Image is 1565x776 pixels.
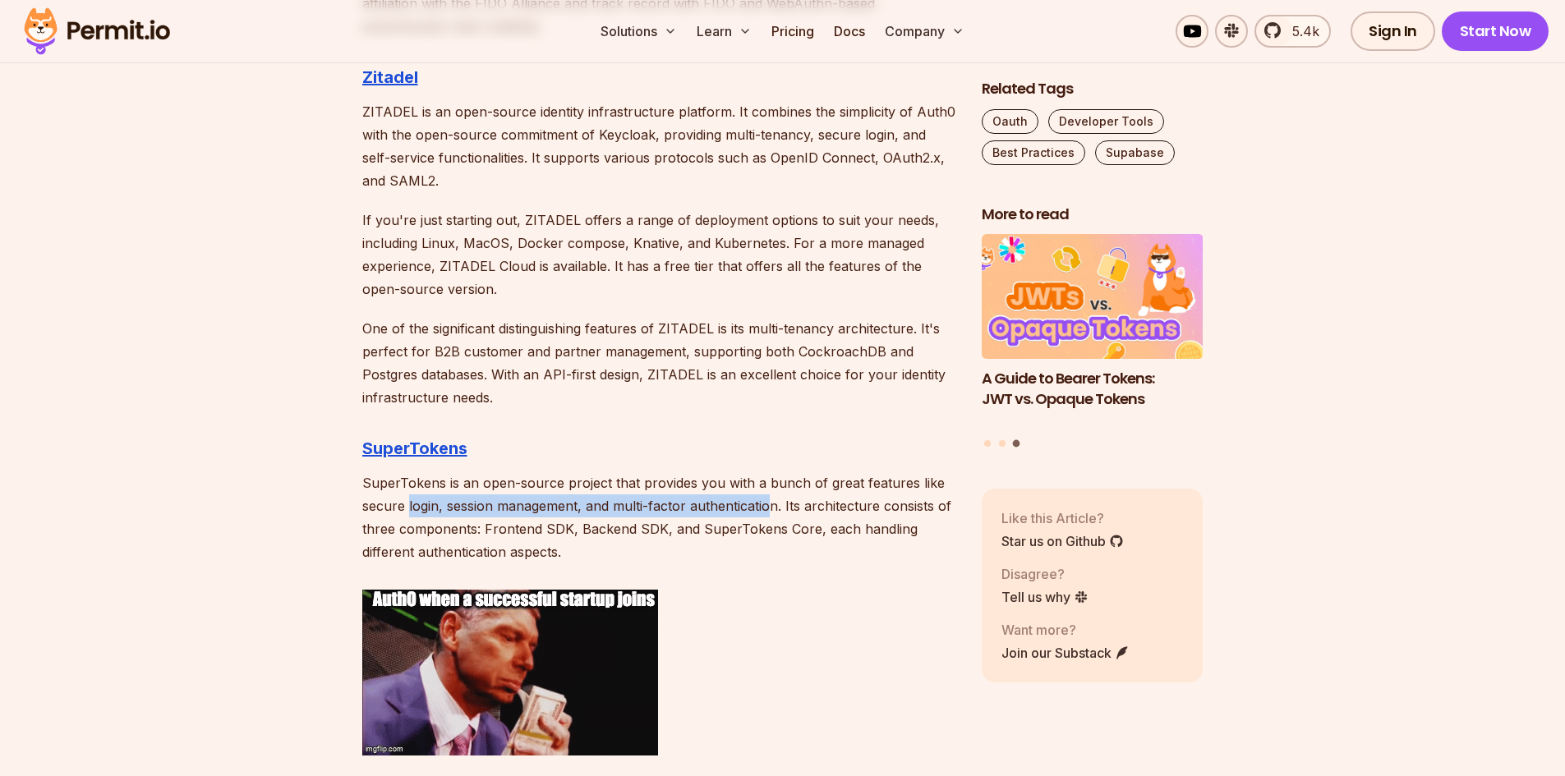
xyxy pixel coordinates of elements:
button: Go to slide 1 [984,440,991,447]
button: Go to slide 2 [999,440,1006,447]
a: Star us on Github [1001,531,1124,551]
p: One of the significant distinguishing features of ZITADEL is its multi-tenancy architecture. It's... [362,317,955,409]
img: A Guide to Bearer Tokens: JWT vs. Opaque Tokens [982,235,1204,360]
button: Company [878,15,971,48]
p: Disagree? [1001,564,1089,584]
img: Permit logo [16,3,177,59]
p: ZITADEL is an open-source identity infrastructure platform. It combines the simplicity of Auth0 w... [362,100,955,192]
div: Posts [982,235,1204,450]
a: Start Now [1442,11,1549,51]
p: Like this Article? [1001,508,1124,528]
img: 88f4w9.gif [362,590,658,755]
a: SuperTokens [362,439,467,458]
a: Tell us why [1001,587,1089,607]
p: SuperTokens is an open-source project that provides you with a bunch of great features like secur... [362,471,955,563]
a: Developer Tools [1048,109,1164,134]
button: Solutions [594,15,684,48]
li: 3 of 3 [982,235,1204,430]
a: Pricing [765,15,821,48]
a: Docs [827,15,872,48]
a: 5.4k [1254,15,1331,48]
a: Join our Substack [1001,643,1130,663]
h2: Related Tags [982,79,1204,99]
h2: More to read [982,204,1204,225]
a: Zitadel [362,67,418,87]
p: If you're just starting out, ZITADEL offers a range of deployment options to suit your needs, inc... [362,209,955,301]
a: Best Practices [982,140,1085,165]
button: Learn [690,15,758,48]
a: Oauth [982,109,1038,134]
h3: A Guide to Bearer Tokens: JWT vs. Opaque Tokens [982,369,1204,410]
a: Sign In [1351,11,1435,51]
a: A Guide to Bearer Tokens: JWT vs. Opaque TokensA Guide to Bearer Tokens: JWT vs. Opaque Tokens [982,235,1204,430]
span: 5.4k [1282,21,1319,41]
button: Go to slide 3 [1013,440,1020,448]
p: Want more? [1001,620,1130,640]
a: Supabase [1095,140,1175,165]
